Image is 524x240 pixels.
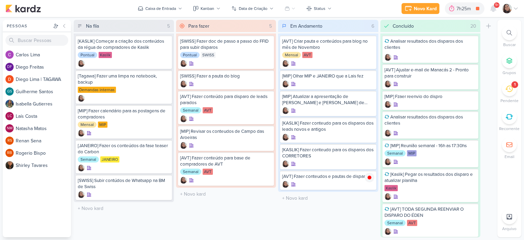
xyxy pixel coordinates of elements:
div: Semanal [384,150,406,156]
div: Analisar resultados dos disparos dos clientes [384,38,477,51]
div: [KASLIK] Começar a criação dos conteúdos da régua de compradores de Kaslik [78,38,170,51]
div: Criador(a): Sharlene Khoury [384,228,391,235]
div: 6 [369,23,377,30]
img: Sharlene Khoury [282,134,289,141]
div: L a í s C o s t a [16,113,71,120]
img: Sharlene Khoury [282,60,289,67]
input: + Novo kard [75,203,173,213]
p: Pendente [500,98,519,104]
div: Criador(a): Sharlene Khoury [384,101,391,108]
div: D i e g o F r e i t a s [16,63,71,71]
img: Diego Lima | TAGAWA [5,75,14,83]
div: R o g e r i o B i s p o [16,150,71,157]
p: DF [7,65,12,69]
div: Criador(a): Sharlene Khoury [384,158,391,165]
div: [KASLIK] Fazer conteudo para os disparos dos leads novos e antigos [282,120,374,132]
div: AVT [302,52,312,58]
div: I s a b e l l a G u t i e r r e s [16,100,71,108]
img: Sharlene Khoury [180,60,187,67]
img: Sharlene Khoury [78,165,85,171]
img: Sharlene Khoury [384,193,391,200]
div: SWISS [201,52,216,58]
div: Criador(a): Sharlene Khoury [384,130,391,137]
p: RS [8,139,12,143]
div: [AVT] Ajustar e-mail de Manacás 2 - Pronto para construir [384,67,477,79]
div: C a r l o s L i m a [16,51,71,58]
img: Shirley Tavares [5,161,14,169]
input: + Novo kard [177,189,275,199]
div: [MIP] Atualizar a apresentação de MIP e Janeior de resultados e enviar para o Gustavo e Marcos [282,94,374,106]
div: Kaslik [99,52,112,58]
div: [SWISS] Fazer doc de passo a passo do FFID para subir disparos [180,38,272,51]
img: Isabella Gutierres [5,100,14,108]
div: [SWISS] Fazer a pauta do blog [180,73,272,79]
div: Criador(a): Sharlene Khoury [282,134,289,141]
div: Criador(a): Sharlene Khoury [78,60,85,67]
div: [MIP] Olhar MIP e JANEIRO que a Lais fez [282,73,374,79]
img: Sharlene Khoury [384,54,391,61]
div: Criador(a): Sharlene Khoury [78,130,85,137]
div: [AVT] Fazer conteúdo para disparo de leads parados [180,94,272,106]
div: [AVT] Criar pauta e conteúdos para blog no mês de Novembro [282,38,374,51]
div: N a t a s h a M a t o s [16,125,71,132]
div: G u i l h e r m e S a n t o s [16,88,71,95]
div: [AVT] Fazer conteúdo para base de compradores de AVT [180,155,272,167]
div: Rogerio Bispo [5,149,14,157]
p: Buscar [503,42,516,48]
p: Recorrente [499,126,520,132]
div: [Tagawa] Fazer uma limpa no notebook, backup [78,73,170,85]
div: [MIP] Revisar os conteudos de Campo das Aroeiras [180,128,272,141]
p: Email [505,154,514,160]
div: 5 [266,23,275,30]
img: Carlos Lima [5,51,14,59]
img: Sharlene Khoury [282,81,289,87]
div: MIP [98,122,107,128]
div: Mensal [78,122,97,128]
img: Sharlene Khoury [78,130,85,137]
div: Laís Costa [5,112,14,120]
div: Novo Kard [414,5,437,12]
p: Grupos [503,70,516,76]
div: Demandas internas [78,87,116,93]
div: R e n a n S e n a [16,137,71,144]
img: Sharlene Khoury [384,101,391,108]
div: Mensal [282,52,301,58]
div: Semanal [180,169,201,175]
div: Criador(a): Sharlene Khoury [282,160,289,167]
div: AVT [407,220,417,226]
div: S h i r l e y T a v a r e s [16,162,71,169]
div: [AVT] TODA SEGUNDA REENVIAR O DISPARO DO ÉDEN [384,206,477,218]
img: Sharlene Khoury [282,181,289,188]
img: Sharlene Khoury [180,177,187,184]
div: Criador(a): Sharlene Khoury [384,54,391,61]
div: Criador(a): Sharlene Khoury [384,81,391,87]
img: Sharlene Khoury [384,158,391,165]
div: AVT [203,169,213,175]
div: JANEIRO [100,156,119,163]
div: Guilherme Santos [5,87,14,96]
img: Sharlene Khoury [282,107,289,114]
p: Arquivo [502,226,516,232]
p: LC [8,114,12,118]
div: Criador(a): Sharlene Khoury [282,107,289,114]
div: 5 [164,23,173,30]
div: Natasha Matos [5,124,14,132]
div: Kaslik [384,185,398,191]
p: NM [7,127,13,130]
img: Sharlene Khoury [78,191,85,198]
div: Criador(a): Sharlene Khoury [180,81,187,87]
div: Semanal [384,220,406,226]
div: 20 [468,23,479,30]
div: Criador(a): Sharlene Khoury [384,193,391,200]
p: GS [7,90,12,94]
img: tracking [365,173,374,182]
div: [JANEIRO] Fazer os conteúdos da fase teaser do Carbon [78,143,170,155]
img: Sharlene Khoury [78,60,85,67]
div: Diego Freitas [5,63,14,71]
div: Renan Sena [5,137,14,145]
div: Semanal [180,107,201,113]
div: 7h25m [456,5,473,12]
div: Criador(a): Sharlene Khoury [180,142,187,149]
div: [Kaslik] Pegar os resultados dos disparo e atualizar planilha [384,171,477,184]
img: Sharlene Khoury [384,228,391,235]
